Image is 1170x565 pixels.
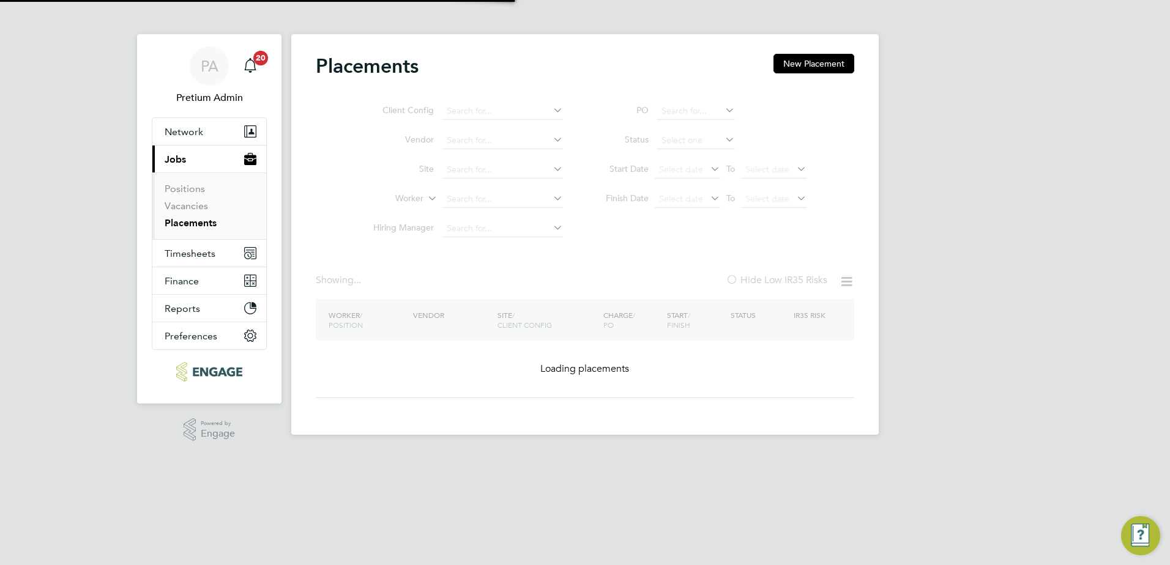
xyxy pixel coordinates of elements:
[165,248,215,259] span: Timesheets
[137,34,281,404] nav: Main navigation
[165,183,205,194] a: Positions
[773,54,854,73] button: New Placement
[1121,516,1160,555] button: Engage Resource Center
[152,118,266,145] button: Network
[152,322,266,349] button: Preferences
[176,362,242,382] img: ncclondon-logo-retina.png
[316,274,363,287] div: Showing
[201,418,235,429] span: Powered by
[152,362,267,382] a: Go to home page
[165,217,217,229] a: Placements
[152,267,266,294] button: Finance
[152,240,266,267] button: Timesheets
[184,418,236,441] a: Powered byEngage
[152,172,266,239] div: Jobs
[165,153,186,165] span: Jobs
[165,303,200,314] span: Reports
[201,429,235,439] span: Engage
[152,295,266,322] button: Reports
[165,330,217,342] span: Preferences
[165,126,203,138] span: Network
[238,46,263,86] a: 20
[354,274,361,286] span: ...
[201,58,218,74] span: PA
[726,274,827,286] label: Hide Low IR35 Risks
[165,275,199,287] span: Finance
[152,90,267,105] span: Pretium Admin
[316,54,419,78] h2: Placements
[152,146,266,172] button: Jobs
[165,200,208,212] a: Vacancies
[253,51,268,65] span: 20
[152,46,267,105] a: PAPretium Admin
